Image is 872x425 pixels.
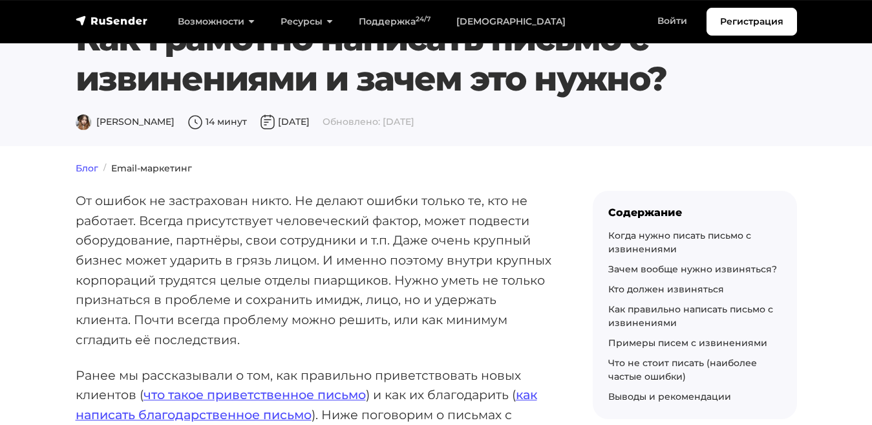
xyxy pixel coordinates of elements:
a: Войти [644,8,700,34]
a: как написать благодарственное письмо [76,387,537,422]
h1: Как грамотно написать письмо с извинениями и зачем это нужно? [76,19,736,100]
a: Зачем вообще нужно извиняться? [608,263,777,275]
img: Дата публикации [260,114,275,130]
p: От ошибок не застрахован никто. Не делают ошибки только те, кто не работает. Всегда присутствует ... [76,191,551,350]
span: 14 минут [187,116,247,127]
a: Примеры писем с извинениями [608,337,767,349]
div: Содержание [608,206,782,219]
span: Обновлено: [DATE] [323,116,414,127]
a: Как правильно написать письмо с извинениями [608,303,773,329]
a: что такое приветственное письмо [144,387,366,402]
span: [DATE] [260,116,310,127]
a: [DEMOGRAPHIC_DATA] [443,8,579,35]
span: [PERSON_NAME] [76,116,175,127]
a: Когда нужно писать письмо с извинениями [608,230,751,255]
a: Регистрация [707,8,797,36]
a: Кто должен извиняться [608,283,724,295]
a: Поддержка24/7 [346,8,443,35]
a: Выводы и рекомендации [608,391,731,402]
a: Ресурсы [268,8,346,35]
img: Время чтения [187,114,203,130]
nav: breadcrumb [68,162,805,175]
a: Что не стоит писать (наиболее частые ошибки) [608,357,757,382]
li: Email-маркетинг [98,162,192,175]
img: RuSender [76,14,148,27]
a: Возможности [165,8,268,35]
sup: 24/7 [416,15,431,23]
a: Блог [76,162,98,174]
